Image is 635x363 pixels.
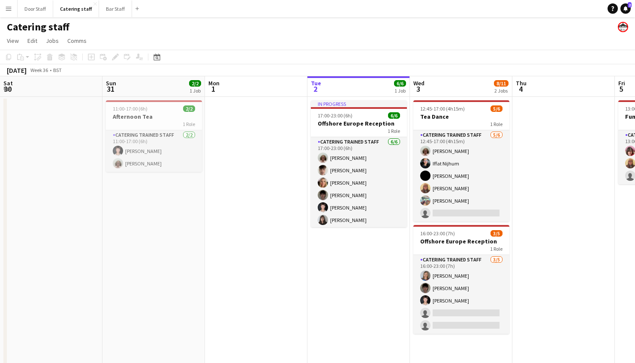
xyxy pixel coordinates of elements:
span: 17:00-23:00 (6h) [318,112,352,119]
app-card-role: Catering trained staff2/211:00-17:00 (6h)[PERSON_NAME][PERSON_NAME] [106,130,202,172]
span: 2 [310,84,321,94]
button: Catering staff [53,0,99,17]
a: 2 [620,3,631,14]
app-card-role: Catering trained staff3/516:00-23:00 (7h)[PERSON_NAME][PERSON_NAME][PERSON_NAME] [413,255,509,334]
span: 8/11 [494,80,509,87]
a: View [3,35,22,46]
span: 1 Role [490,121,503,127]
div: 2 Jobs [494,87,508,94]
h3: Afternoon Tea [106,113,202,120]
span: 12:45-17:00 (4h15m) [420,105,465,112]
span: Wed [413,79,424,87]
h1: Catering staff [7,21,69,33]
span: 5/6 [491,105,503,112]
app-user-avatar: Beach Ballroom [618,22,628,32]
span: 11:00-17:00 (6h) [113,105,147,112]
span: 31 [105,84,116,94]
span: Thu [516,79,527,87]
span: 1 Role [388,128,400,134]
app-card-role: Catering trained staff6/617:00-23:00 (6h)[PERSON_NAME][PERSON_NAME][PERSON_NAME][PERSON_NAME][PER... [311,137,407,228]
span: 3 [412,84,424,94]
span: Edit [27,37,37,45]
h3: Offshore Europe Reception [311,120,407,127]
span: 6/6 [388,112,400,119]
span: Mon [208,79,220,87]
app-job-card: 12:45-17:00 (4h15m)5/6Tea Dance1 RoleCatering trained staff5/612:45-17:00 (4h15m)[PERSON_NAME]Iff... [413,100,509,222]
span: Tue [311,79,321,87]
span: 30 [2,84,13,94]
a: Comms [64,35,90,46]
span: 1 Role [183,121,195,127]
span: 2 [628,2,632,8]
h3: Tea Dance [413,113,509,120]
span: 2/2 [183,105,195,112]
span: Comms [67,37,87,45]
app-job-card: 11:00-17:00 (6h)2/2Afternoon Tea1 RoleCatering trained staff2/211:00-17:00 (6h)[PERSON_NAME][PERS... [106,100,202,172]
div: In progress [311,100,407,107]
span: View [7,37,19,45]
app-job-card: 16:00-23:00 (7h)3/5Offshore Europe Reception1 RoleCatering trained staff3/516:00-23:00 (7h)[PERSO... [413,225,509,334]
div: 1 Job [394,87,406,94]
span: Sun [106,79,116,87]
div: BST [53,67,62,73]
a: Jobs [42,35,62,46]
span: 3/5 [491,230,503,237]
div: 1 Job [190,87,201,94]
button: Bar Staff [99,0,132,17]
span: Jobs [46,37,59,45]
span: 1 [207,84,220,94]
app-card-role: Catering trained staff5/612:45-17:00 (4h15m)[PERSON_NAME]Iffat Nijhum[PERSON_NAME][PERSON_NAME][P... [413,130,509,222]
span: 4 [515,84,527,94]
app-job-card: In progress17:00-23:00 (6h)6/6Offshore Europe Reception1 RoleCatering trained staff6/617:00-23:00... [311,100,407,227]
div: [DATE] [7,66,27,75]
h3: Offshore Europe Reception [413,237,509,245]
span: 5 [617,84,625,94]
span: Week 36 [28,67,50,73]
span: 16:00-23:00 (7h) [420,230,455,237]
span: 1 Role [490,246,503,252]
button: Door Staff [18,0,53,17]
span: Fri [618,79,625,87]
span: Sat [3,79,13,87]
span: 2/2 [189,80,201,87]
a: Edit [24,35,41,46]
span: 6/6 [394,80,406,87]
